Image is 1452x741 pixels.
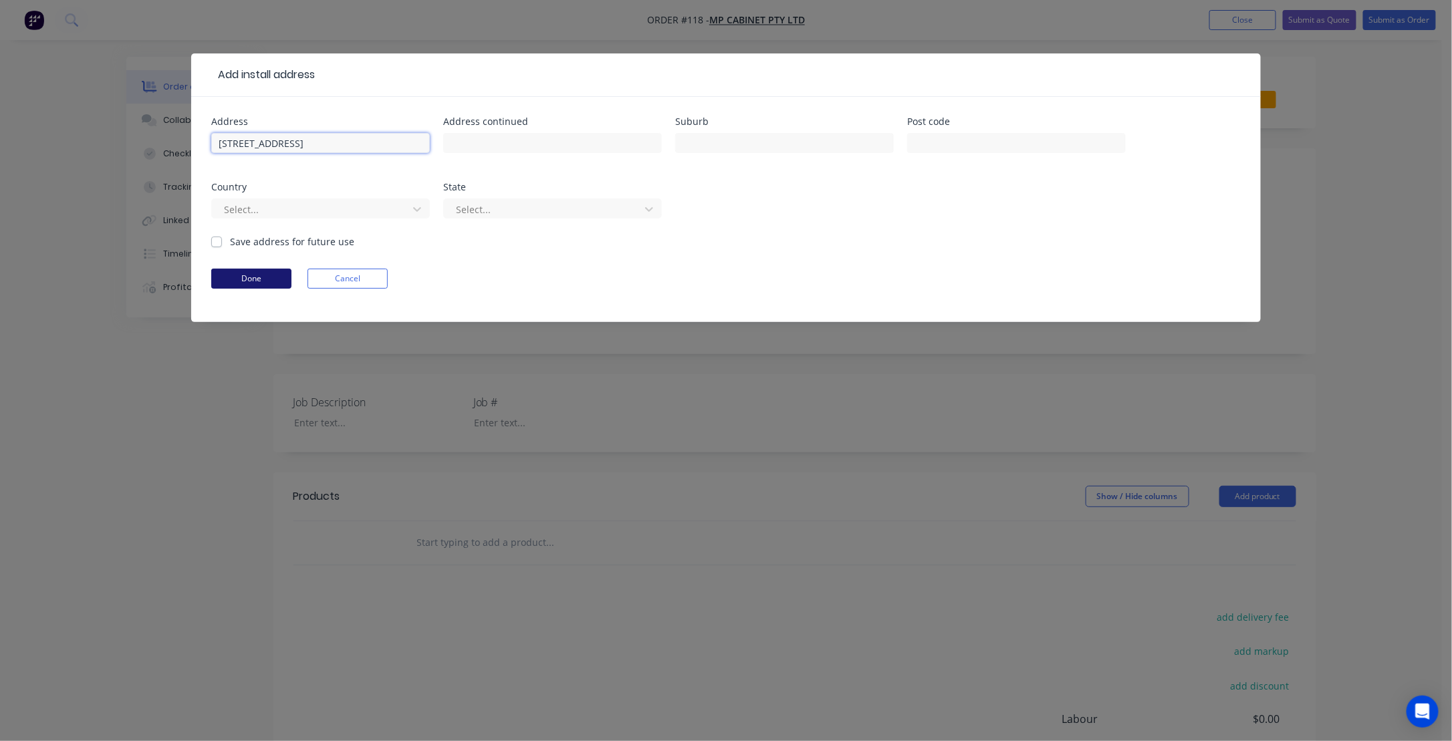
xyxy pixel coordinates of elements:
div: Address [211,117,430,126]
button: Cancel [308,269,388,289]
button: Done [211,269,291,289]
div: Open Intercom Messenger [1407,696,1439,728]
div: Suburb [675,117,894,126]
div: Post code [907,117,1126,126]
label: Save address for future use [230,235,354,249]
div: Country [211,182,430,192]
div: Address continued [443,117,662,126]
div: State [443,182,662,192]
div: Add install address [211,67,315,83]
